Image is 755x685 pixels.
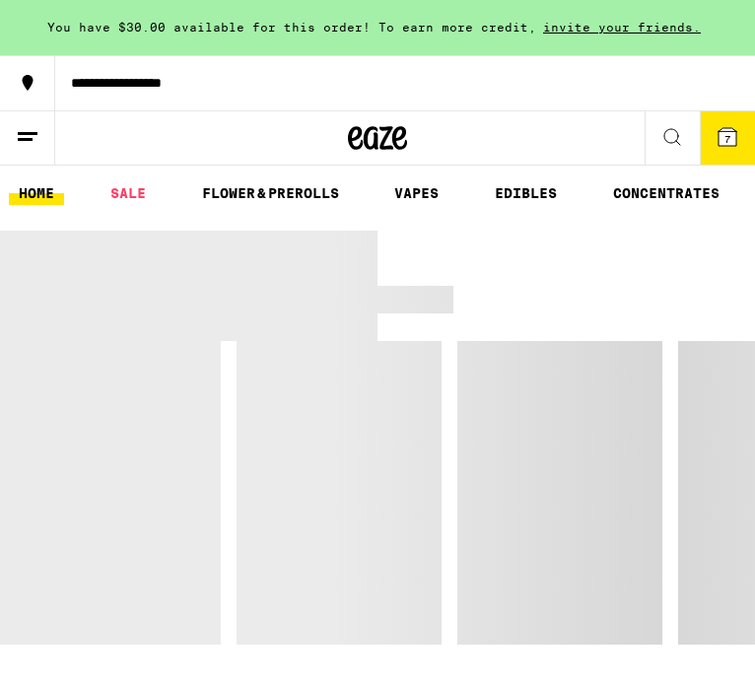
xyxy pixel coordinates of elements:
a: SALE [101,181,156,205]
a: CONCENTRATES [603,181,729,205]
a: VAPES [384,181,448,205]
a: HOME [9,181,64,205]
a: FLOWER & PREROLLS [192,181,349,205]
span: You have $30.00 available for this order! To earn more credit, [47,21,536,34]
a: EDIBLES [485,181,567,205]
span: invite your friends. [536,21,708,34]
span: 7 [724,133,730,145]
button: 7 [700,111,755,165]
